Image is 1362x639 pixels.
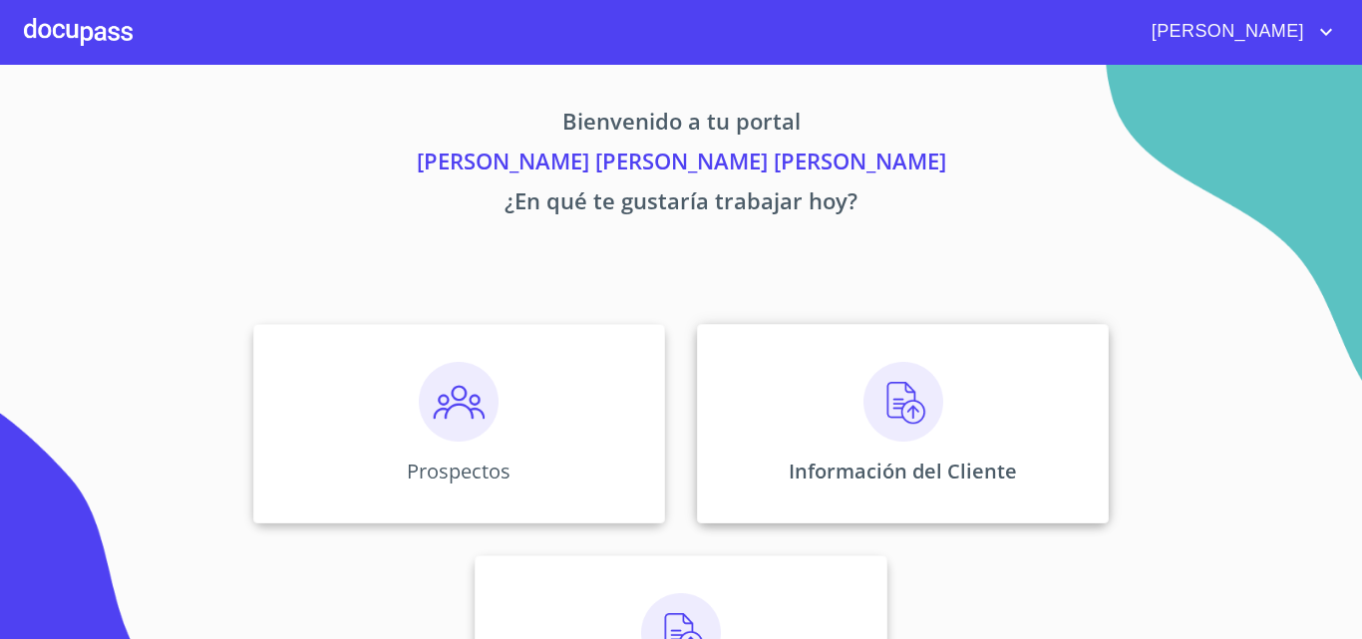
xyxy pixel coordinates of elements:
span: [PERSON_NAME] [1137,16,1314,48]
p: Información del Cliente [789,458,1017,484]
p: ¿En qué te gustaría trabajar hoy? [67,184,1295,224]
button: account of current user [1137,16,1338,48]
p: Bienvenido a tu portal [67,105,1295,145]
p: Prospectos [407,458,511,484]
img: prospectos.png [419,362,499,442]
img: carga.png [863,362,943,442]
p: [PERSON_NAME] [PERSON_NAME] [PERSON_NAME] [67,145,1295,184]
